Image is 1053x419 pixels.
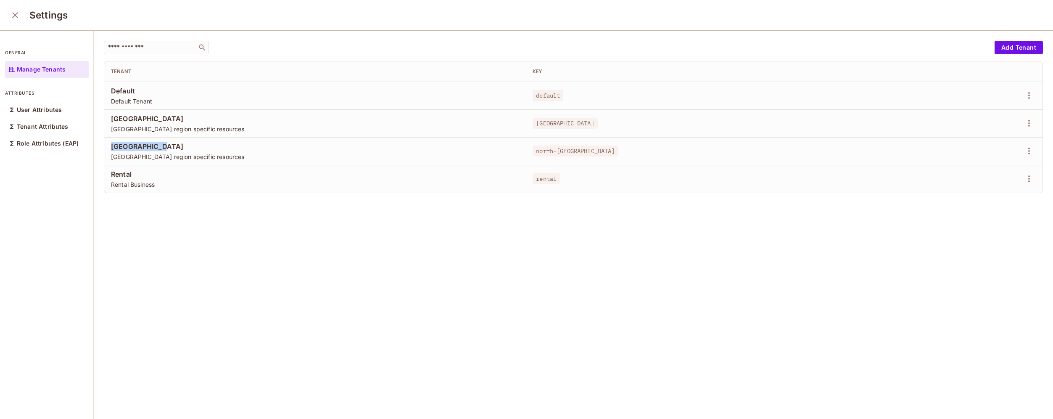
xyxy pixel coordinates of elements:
[533,118,598,129] span: [GEOGRAPHIC_DATA]
[5,90,89,96] p: attributes
[111,153,519,161] span: [GEOGRAPHIC_DATA] region specific resources
[17,123,69,130] p: Tenant Attributes
[111,68,519,75] div: Tenant
[533,146,618,156] span: north-[GEOGRAPHIC_DATA]
[111,125,519,133] span: [GEOGRAPHIC_DATA] region specific resources
[5,49,89,56] p: general
[111,170,519,179] span: Rental
[533,173,560,184] span: rental
[111,86,519,95] span: Default
[533,90,563,101] span: default
[29,9,68,21] h3: Settings
[111,142,519,151] span: [GEOGRAPHIC_DATA]
[7,7,24,24] button: close
[995,41,1043,54] button: Add Tenant
[17,140,79,147] p: Role Attributes (EAP)
[111,97,519,105] span: Default Tenant
[533,68,904,75] div: Key
[111,114,519,123] span: [GEOGRAPHIC_DATA]
[17,66,66,73] p: Manage Tenants
[111,180,519,188] span: Rental Business
[17,106,62,113] p: User Attributes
